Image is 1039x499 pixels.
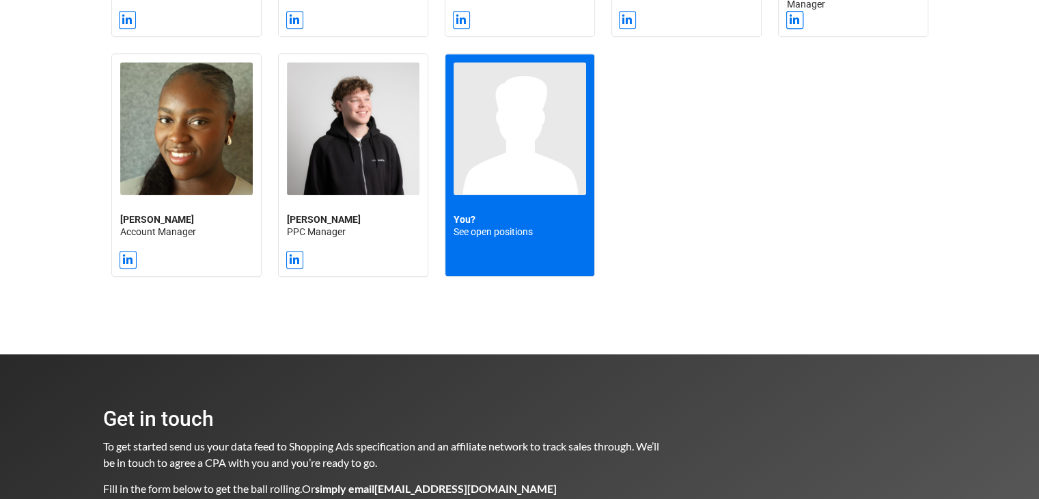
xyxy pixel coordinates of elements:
h2: See open positions [454,213,586,238]
b: [PERSON_NAME] [120,214,194,225]
span: Or [302,482,557,495]
h2: Get in touch [103,409,661,429]
strong: [PERSON_NAME] [287,214,361,225]
span: Fill in the form below to get the ball rolling. [103,482,302,495]
a: You?See open positions [445,54,594,276]
img: 3453948507751186472 [120,62,253,195]
h2: PPC Manager [287,213,419,238]
b: simply email [EMAIL_ADDRESS][DOMAIN_NAME] [315,482,557,495]
span: To get started send us your data feed to Shopping Ads specification and an affiliate network to t... [103,440,661,469]
img: 2183-genie-2024-323 [287,62,419,195]
h2: Account Manager [120,213,253,238]
strong: You? [454,214,475,225]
